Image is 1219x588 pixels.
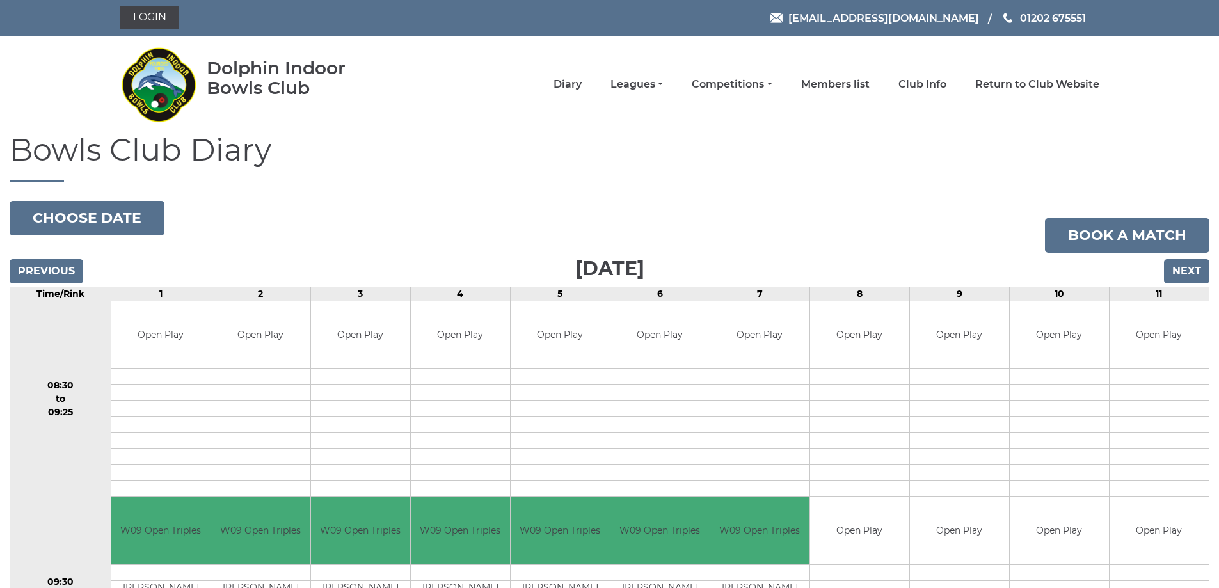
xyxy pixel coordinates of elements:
a: Club Info [898,77,946,91]
td: 3 [310,287,410,301]
td: Open Play [1010,497,1109,564]
td: Open Play [1110,497,1209,564]
td: Open Play [1110,301,1209,369]
span: [EMAIL_ADDRESS][DOMAIN_NAME] [788,12,979,24]
a: Book a match [1045,218,1209,253]
td: Open Play [511,301,610,369]
h1: Bowls Club Diary [10,133,1209,182]
td: 9 [909,287,1009,301]
button: Choose date [10,201,164,235]
a: Email [EMAIL_ADDRESS][DOMAIN_NAME] [770,10,979,26]
td: Open Play [710,301,809,369]
td: 5 [510,287,610,301]
a: Competitions [692,77,772,91]
td: Open Play [910,497,1009,564]
td: 2 [211,287,310,301]
td: Open Play [810,301,909,369]
td: 4 [410,287,510,301]
td: Open Play [211,301,310,369]
td: Time/Rink [10,287,111,301]
a: Return to Club Website [975,77,1099,91]
td: W09 Open Triples [411,497,510,564]
td: 6 [610,287,710,301]
img: Email [770,13,783,23]
td: Open Play [610,301,710,369]
td: 8 [809,287,909,301]
a: Diary [554,77,582,91]
td: W09 Open Triples [511,497,610,564]
td: 7 [710,287,809,301]
td: W09 Open Triples [710,497,809,564]
td: W09 Open Triples [610,497,710,564]
td: Open Play [910,301,1009,369]
td: 08:30 to 09:25 [10,301,111,497]
td: Open Play [810,497,909,564]
img: Dolphin Indoor Bowls Club [120,40,197,129]
td: Open Play [311,301,410,369]
a: Leagues [610,77,663,91]
td: Open Play [1010,301,1109,369]
td: 1 [111,287,211,301]
td: 10 [1009,287,1109,301]
img: Phone us [1003,13,1012,23]
a: Phone us 01202 675551 [1001,10,1086,26]
input: Next [1164,259,1209,283]
a: Login [120,6,179,29]
td: W09 Open Triples [111,497,211,564]
div: Dolphin Indoor Bowls Club [207,58,386,98]
td: Open Play [411,301,510,369]
span: 01202 675551 [1020,12,1086,24]
td: 11 [1109,287,1209,301]
input: Previous [10,259,83,283]
a: Members list [801,77,870,91]
td: W09 Open Triples [211,497,310,564]
td: Open Play [111,301,211,369]
td: W09 Open Triples [311,497,410,564]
